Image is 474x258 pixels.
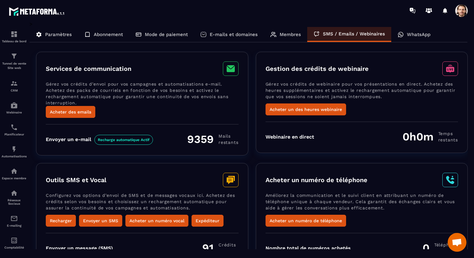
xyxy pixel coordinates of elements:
[79,215,122,227] button: Envoyer un SMS
[2,39,27,43] p: Tableau de bord
[10,80,18,87] img: formation
[46,81,239,106] p: Gérez vos crédits d’envoi pour vos campagnes et automatisations e-mail. Achetez des packs de cour...
[266,176,367,184] h3: Acheter un numéro de téléphone
[45,32,72,37] p: Paramètres
[2,61,27,70] p: Tunnel de vente Site web
[46,245,113,251] div: Envoyer un message (SMS)
[46,176,106,184] h3: Outils SMS et Vocal
[192,215,224,227] button: Expéditeur
[280,32,301,37] p: Membres
[434,248,458,254] span: Nombre
[266,134,314,140] div: Webinaire en direct
[219,139,238,145] span: restants
[94,135,153,145] span: Recharge automatique Actif
[2,89,27,92] p: CRM
[2,232,27,254] a: accountantaccountantComptabilité
[2,198,27,205] p: Réseaux Sociaux
[2,111,27,114] p: Webinaire
[9,6,65,17] img: logo
[187,133,238,146] div: 9359
[2,246,27,249] p: Comptabilité
[10,145,18,153] img: automations
[10,124,18,131] img: scheduler
[10,102,18,109] img: automations
[2,224,27,227] p: E-mailing
[434,242,458,248] span: Téléphone
[46,106,95,118] button: Acheter des emails
[219,133,238,139] span: Mails
[266,103,346,115] button: Acheter un des heures webinaire
[2,133,27,136] p: Planificateur
[448,233,466,252] a: Ouvrir le chat
[2,97,27,119] a: automationsautomationsWebinaire
[94,32,123,37] p: Abonnement
[219,242,238,248] span: Crédits
[2,26,27,48] a: formationformationTableau de bord
[266,81,458,103] p: Gérez vos crédits de webinaire pour vos présentations en direct. Achetez des heures supplémentair...
[407,32,430,37] p: WhatsApp
[10,52,18,60] img: formation
[219,248,238,254] span: restants
[10,189,18,197] img: social-network
[202,241,238,255] div: 91
[2,210,27,232] a: emailemailE-mailing
[125,215,188,227] button: Acheter un numéro vocal
[2,119,27,141] a: schedulerschedulerPlanificateur
[10,30,18,38] img: formation
[10,215,18,222] img: email
[438,130,458,137] span: Temps
[438,137,458,143] span: restants
[46,215,76,227] button: Recharger
[46,192,239,215] p: Configurez vos options d’envoi de SMS et de messages vocaux ici. Achetez des crédits selon vos be...
[2,155,27,158] p: Automatisations
[2,48,27,75] a: formationformationTunnel de vente Site web
[423,241,458,255] div: 0
[46,65,131,72] h3: Services de communication
[2,176,27,180] p: Espace membre
[2,185,27,210] a: social-networksocial-networkRéseaux Sociaux
[266,215,346,227] button: Acheter un numéro de téléphone
[10,237,18,244] img: accountant
[46,136,153,142] div: Envoyer un e-mail
[145,32,188,37] p: Mode de paiement
[2,141,27,163] a: automationsautomationsAutomatisations
[323,31,385,37] p: SMS / Emails / Webinaires
[2,75,27,97] a: formationformationCRM
[2,163,27,185] a: automationsautomationsEspace membre
[10,167,18,175] img: automations
[403,130,458,143] div: 0h0m
[266,245,351,251] div: Nombre total de numéros achetés
[266,65,369,72] h3: Gestion des crédits de webinaire
[210,32,258,37] p: E-mails et domaines
[266,192,458,215] p: Améliorez la communication et le suivi client en attribuant un numéro de téléphone unique à chaqu...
